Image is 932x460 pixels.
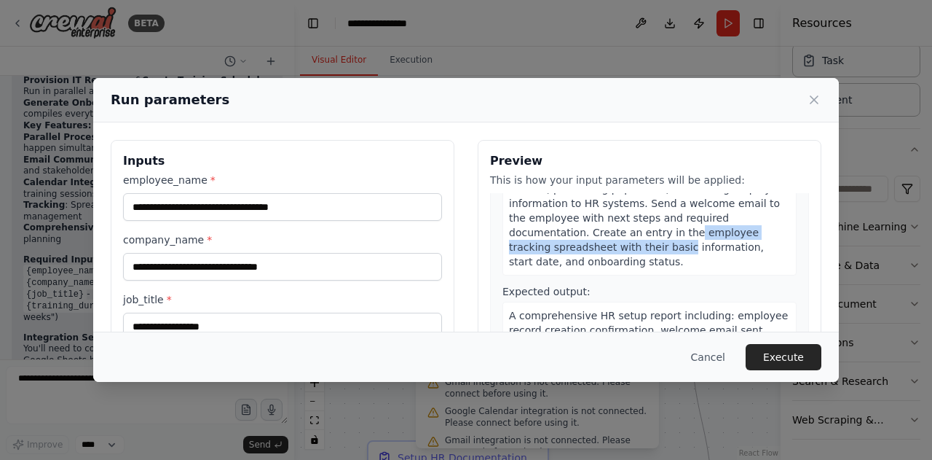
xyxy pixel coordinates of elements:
[509,310,788,351] span: A comprehensive HR setup report including: employee record creation confirmation, welcome email s...
[123,173,442,187] label: employee_name
[746,344,821,370] button: Execute
[502,286,591,297] span: Expected output:
[123,233,442,247] label: company_name
[490,173,809,187] p: This is how your input parameters will be applied:
[679,344,737,370] button: Cancel
[123,152,442,170] h3: Inputs
[509,168,783,268] span: . This includes setting up employee records, processing paperwork, and adding employee informatio...
[490,152,809,170] h3: Preview
[123,292,442,307] label: job_title
[111,90,229,110] h2: Run parameters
